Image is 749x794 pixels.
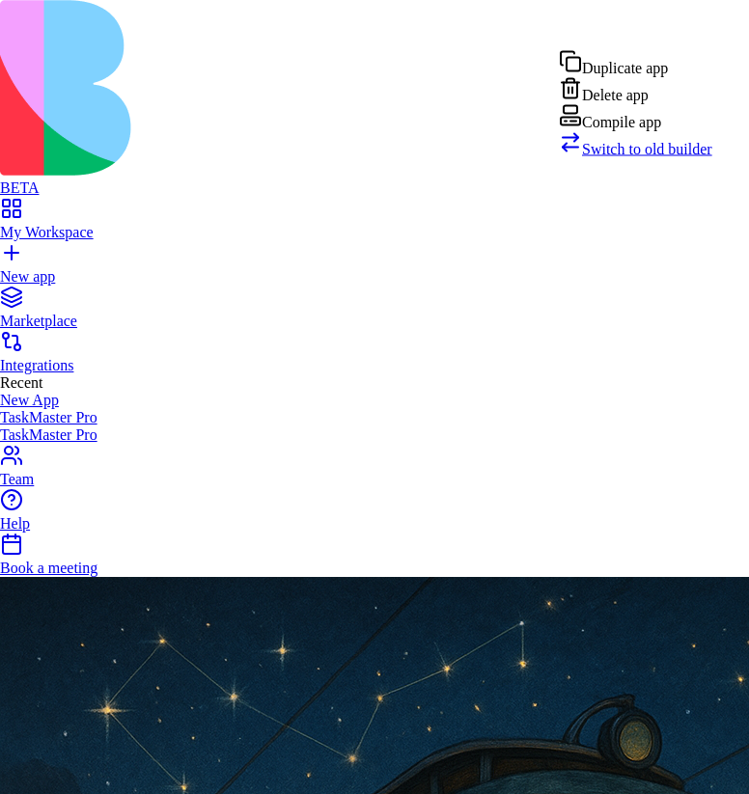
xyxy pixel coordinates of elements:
[582,87,649,103] span: Delete app
[23,73,262,108] h1: Task Dashboard
[559,50,712,158] div: Admin
[23,108,262,131] p: Manage and organize your tasks
[582,60,668,76] span: Duplicate app
[582,141,712,157] span: Switch to old builder
[559,104,712,131] div: Compile app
